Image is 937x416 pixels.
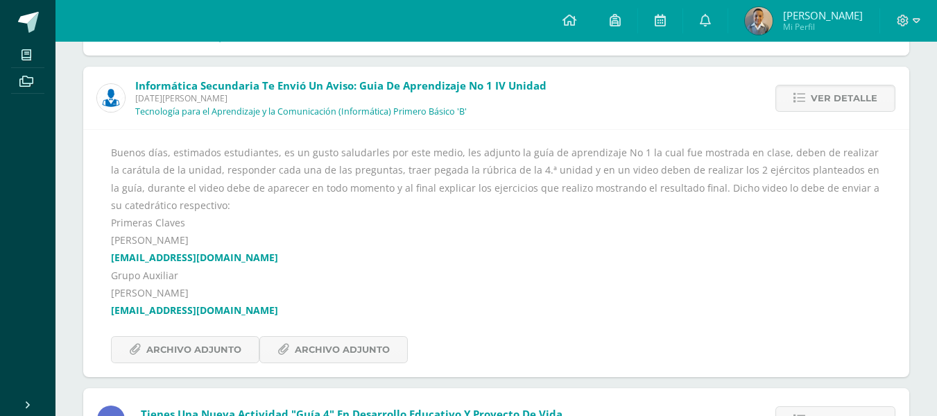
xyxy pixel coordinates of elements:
[111,251,278,264] a: [EMAIL_ADDRESS][DOMAIN_NAME]
[745,7,773,35] img: 7bea6cf810ea11160ac5c13c02e93891.png
[783,8,863,22] span: [PERSON_NAME]
[111,144,882,363] div: Buenos días, estimados estudiantes, es un gusto saludarles por este medio, les adjunto la guía de...
[111,303,278,317] a: [EMAIL_ADDRESS][DOMAIN_NAME]
[135,78,547,92] span: Informática Secundaria te envió un aviso: Guia De Aprendizaje No 1 IV Unidad
[111,336,259,363] a: Archivo Adjunto
[783,21,863,33] span: Mi Perfil
[97,84,125,112] img: 6ed6846fa57649245178fca9fc9a58dd.png
[295,337,390,363] span: Archivo Adjunto
[146,337,241,363] span: Archivo Adjunto
[811,85,877,111] span: Ver detalle
[135,92,547,104] span: [DATE][PERSON_NAME]
[135,106,467,117] p: Tecnología para el Aprendizaje y la Comunicación (Informática) Primero Básico 'B'
[259,336,408,363] a: Archivo Adjunto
